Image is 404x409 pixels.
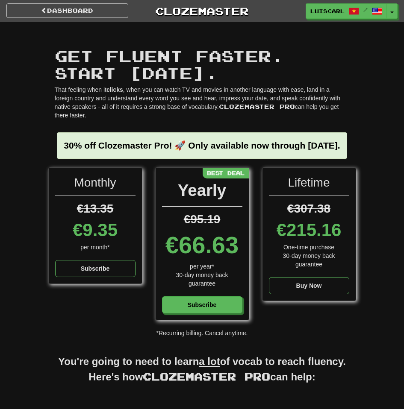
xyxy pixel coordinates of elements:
[269,174,349,196] div: Lifetime
[310,7,345,15] span: Luiscarlos98761234
[203,168,249,178] div: Best Deal
[143,370,270,383] span: Clozemaster Pro
[162,296,242,314] a: Subscribe
[199,356,220,367] u: a lot
[162,271,242,288] div: 30-day money back guarantee
[184,213,221,226] span: €95.19
[55,217,136,243] div: €9.35
[77,202,114,215] span: €13.35
[6,3,128,18] a: Dashboard
[48,354,356,393] h2: You're going to need to learn of vocab to reach fluency. Here's how can help:
[269,251,349,269] div: 30-day money back guarantee
[106,86,123,93] strong: clicks
[306,3,387,19] a: Luiscarlos98761234 /
[55,260,136,278] a: Subscribe
[287,202,330,215] span: €307.38
[162,228,242,262] div: €66.63
[55,243,136,251] div: per month*
[219,103,295,110] span: Clozemaster Pro
[162,262,242,271] div: per year*
[55,47,284,82] span: Get fluent faster. Start [DATE].
[162,178,242,207] div: Yearly
[269,217,349,243] div: €215.16
[269,277,349,295] a: Buy Now
[55,85,350,120] p: That feeling when it , when you can watch TV and movies in another language with ease, land in a ...
[64,140,340,150] strong: 30% off Clozemaster Pro! 🚀 Only available now through [DATE].
[141,3,263,18] a: Clozemaster
[363,7,368,13] span: /
[269,243,349,251] div: One-time purchase
[55,174,136,196] div: Monthly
